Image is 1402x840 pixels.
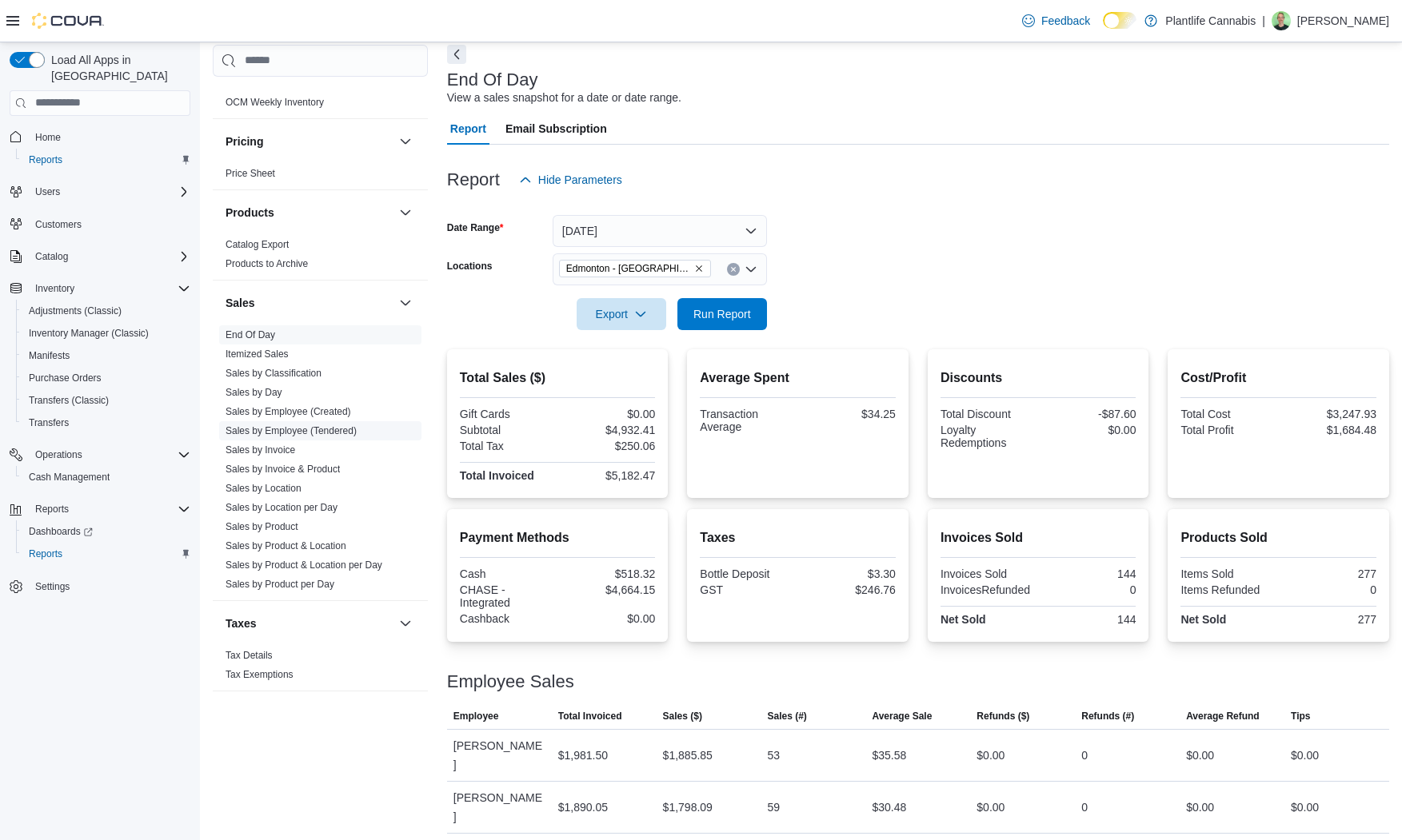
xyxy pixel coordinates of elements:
span: End Of Day [226,328,275,341]
div: $1,798.09 [663,798,713,817]
button: Operations [3,444,197,466]
button: Settings [3,575,197,598]
span: Sales by Employee (Tendered) [226,424,357,437]
span: Load All Apps in [GEOGRAPHIC_DATA] [45,52,190,84]
span: Sales by Location per Day [226,501,338,514]
div: Cashback [460,612,554,625]
div: 0 [1081,798,1088,817]
button: Clear input [727,263,740,276]
span: Products to Archive [226,257,308,270]
nav: Complex example [10,119,190,640]
span: Export [586,298,657,330]
div: $0.00 [1186,798,1214,817]
button: Taxes [396,614,415,633]
span: Catalog [29,247,190,266]
button: Next [447,45,466,64]
div: $34.25 [801,408,896,420]
button: Manifests [16,344,197,367]
h3: Pricing [226,133,263,149]
div: Items Refunded [1180,583,1275,596]
a: Itemized Sales [226,348,289,360]
div: Cash [460,567,554,580]
h2: Taxes [700,528,896,547]
span: Dark Mode [1103,29,1104,30]
span: Sales by Location [226,482,302,495]
strong: Net Sold [941,613,986,626]
a: End Of Day [226,329,275,340]
div: Subtotal [460,424,554,436]
img: Cova [32,13,104,29]
a: Transfers (Classic) [22,391,115,410]
a: Cash Management [22,468,116,487]
a: Feedback [1016,5,1096,37]
span: Adjustments (Classic) [29,305,122,317]
h2: Discounts [941,368,1136,388]
a: Sales by Employee (Created) [226,406,351,417]
div: GST [700,583,794,596]
button: Inventory [29,279,81,298]
a: Settings [29,577,76,596]
span: Tips [1291,710,1310,723]
button: Catalog [29,247,74,266]
div: 144 [1041,613,1136,626]
span: Adjustments (Classic) [22,301,190,320]
span: Customers [35,218,82,231]
button: Adjustments (Classic) [16,300,197,322]
span: Inventory Manager (Classic) [22,324,190,343]
a: Catalog Export [226,239,289,250]
a: Sales by Product per Day [226,579,334,590]
span: Reports [29,153,62,166]
div: $0.00 [1186,746,1214,765]
a: Sales by Classification [226,368,322,379]
div: $1,981.50 [558,746,608,765]
p: Plantlife Cannabis [1165,11,1256,30]
button: Open list of options [745,263,757,276]
div: $4,932.41 [561,424,655,436]
span: Home [29,127,190,147]
a: Sales by Day [226,387,282,398]
div: 277 [1282,613,1376,626]
button: Inventory Manager (Classic) [16,322,197,344]
button: [DATE] [553,215,767,247]
a: Dashboards [16,520,197,543]
div: Sales [213,325,428,600]
span: Cash Management [22,468,190,487]
a: Tax Exemptions [226,669,294,680]
span: Sales by Product [226,520,298,533]
a: Sales by Invoice [226,444,295,456]
div: Transaction Average [700,408,794,433]
div: $0.00 [561,408,655,420]
span: Reports [35,503,69,516]
div: View a sales snapshot for a date or date range. [447,90,681,106]
button: Users [3,181,197,203]
span: Purchase Orders [29,372,102,384]
strong: Net Sold [1180,613,1226,626]
span: Average Refund [1186,710,1260,723]
h2: Products Sold [1180,528,1376,547]
a: Price Sheet [226,168,275,179]
a: Products to Archive [226,258,308,269]
a: Customers [29,215,88,234]
button: Products [226,205,393,221]
div: Taxes [213,646,428,691]
span: Users [29,182,190,201]
label: Date Range [447,221,504,234]
button: Reports [29,500,75,519]
span: Total Invoiced [558,710,622,723]
span: Price Sheet [226,167,275,180]
span: Edmonton - [GEOGRAPHIC_DATA] [566,261,691,277]
button: Transfers [16,412,197,434]
span: Reports [29,500,190,519]
span: Sales ($) [663,710,702,723]
div: $0.00 [561,612,655,625]
div: $35.58 [872,746,906,765]
button: Home [3,125,197,149]
div: 0 [1041,583,1136,596]
div: 59 [768,798,781,817]
div: $30.48 [872,798,906,817]
span: Purchase Orders [22,368,190,388]
div: [PERSON_NAME] [447,730,552,781]
h3: Sales [226,295,255,311]
a: Sales by Product [226,521,298,532]
a: Sales by Invoice & Product [226,464,340,475]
